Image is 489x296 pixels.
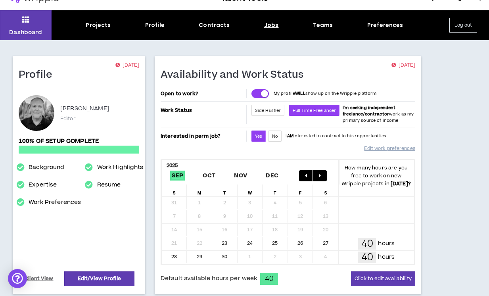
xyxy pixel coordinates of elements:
[60,115,76,122] p: Editor
[391,180,411,187] b: [DATE] ?
[343,105,414,123] span: work as my primary source of income
[255,133,262,139] span: Yes
[145,21,165,29] div: Profile
[378,239,395,248] p: hours
[201,171,217,181] span: Oct
[97,163,144,172] a: Work Highlights
[9,28,42,37] p: Dashboard
[378,253,395,261] p: hours
[391,62,415,69] p: [DATE]
[199,21,230,29] div: Contracts
[161,69,310,81] h1: Availability and Work Status
[313,185,338,196] div: S
[161,90,245,97] p: Open to work?
[23,272,55,286] a: Client View
[255,108,281,113] span: Side Hustler
[264,21,279,29] div: Jobs
[212,185,238,196] div: T
[449,18,477,33] button: Log out
[97,180,121,190] a: Resume
[167,162,178,169] b: 2025
[19,95,54,131] div: Kevin G.
[170,171,185,181] span: Sep
[286,133,386,139] p: I interested in contract to hire opportunities
[272,133,278,139] span: No
[264,171,280,181] span: Dec
[367,21,403,29] div: Preferences
[274,90,376,97] p: My profile show up on the Wripple platform
[115,62,139,69] p: [DATE]
[162,185,187,196] div: S
[19,69,58,81] h1: Profile
[29,198,81,207] a: Work Preferences
[161,131,245,142] p: Interested in perm job?
[343,105,395,117] b: I'm seeking independent freelance/contractor
[161,105,245,116] p: Work Status
[29,180,57,190] a: Expertise
[232,171,249,181] span: Nov
[351,271,415,286] button: Click to edit availability
[60,104,109,113] p: [PERSON_NAME]
[338,164,414,188] p: How many hours are you free to work on new Wripple projects in
[295,90,305,96] strong: WILL
[161,274,257,283] span: Default available hours per week
[29,163,64,172] a: Background
[86,21,111,29] div: Projects
[313,21,333,29] div: Teams
[187,185,212,196] div: M
[238,185,263,196] div: W
[263,185,288,196] div: T
[8,269,27,288] div: Open Intercom Messenger
[287,133,293,139] strong: AM
[64,271,134,286] a: Edit/View Profile
[19,137,139,146] p: 100% of setup complete
[288,185,313,196] div: F
[364,142,415,156] a: Edit work preferences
